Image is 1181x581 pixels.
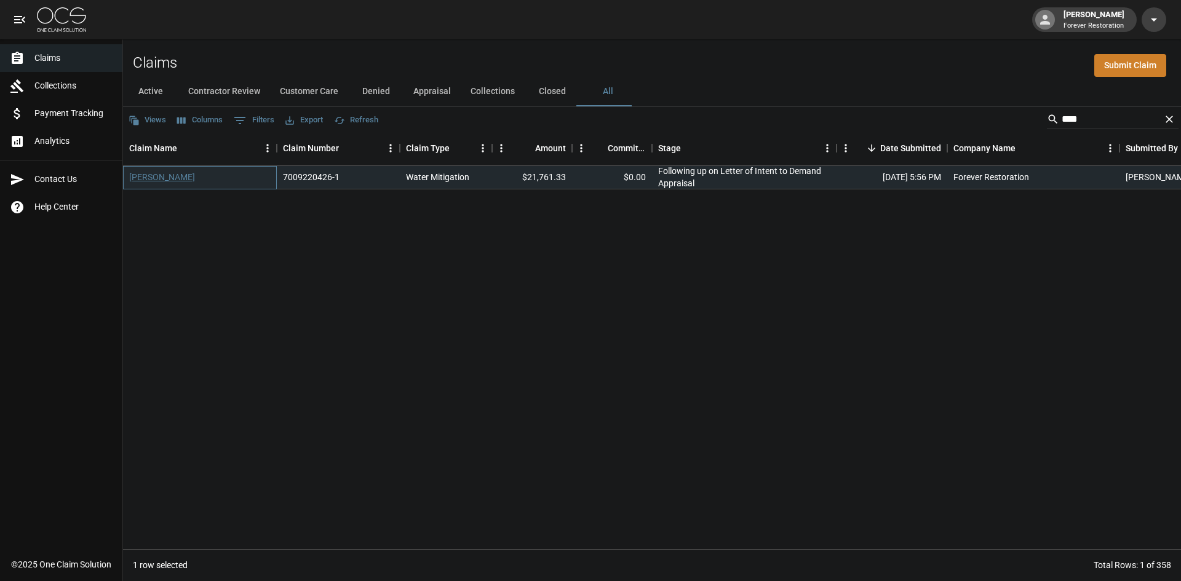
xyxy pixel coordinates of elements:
span: Help Center [34,200,113,213]
button: Sort [518,140,535,157]
button: Sort [681,140,698,157]
div: dynamic tabs [123,77,1181,106]
span: Claims [34,52,113,65]
div: Claim Number [283,131,339,165]
div: $0.00 [572,166,652,189]
div: Total Rows: 1 of 358 [1094,559,1171,571]
button: Menu [492,139,511,157]
div: Date Submitted [837,131,947,165]
button: Views [125,111,169,130]
div: Claim Name [123,131,277,165]
button: open drawer [7,7,32,32]
div: Following up on Letter of Intent to Demand Appraisal [658,165,830,189]
button: Select columns [174,111,226,130]
div: Claim Type [400,131,492,165]
div: Claim Type [406,131,450,165]
button: Clear [1160,110,1179,128]
button: Sort [339,140,356,157]
span: Collections [34,79,113,92]
div: Submitted By [1126,131,1178,165]
div: Company Name [947,131,1119,165]
button: Denied [348,77,404,106]
button: All [580,77,635,106]
button: Closed [525,77,580,106]
button: Menu [258,139,277,157]
p: Forever Restoration [1064,21,1124,31]
button: Menu [381,139,400,157]
div: 7009220426-1 [283,171,340,183]
button: Sort [1016,140,1033,157]
div: Date Submitted [880,131,941,165]
div: Amount [535,131,566,165]
span: Analytics [34,135,113,148]
button: Sort [450,140,467,157]
div: Committed Amount [608,131,646,165]
button: Export [282,111,326,130]
span: Contact Us [34,173,113,186]
button: Show filters [231,111,277,130]
button: Sort [863,140,880,157]
div: [PERSON_NAME] [1059,9,1129,31]
div: Claim Name [129,131,177,165]
div: $21,761.33 [492,166,572,189]
span: Payment Tracking [34,107,113,120]
h2: Claims [133,54,177,72]
div: Search [1047,109,1179,132]
button: Appraisal [404,77,461,106]
a: Submit Claim [1094,54,1166,77]
div: Committed Amount [572,131,652,165]
button: Contractor Review [178,77,270,106]
div: Amount [492,131,572,165]
button: Sort [590,140,608,157]
button: Active [123,77,178,106]
button: Menu [474,139,492,157]
div: [DATE] 5:56 PM [837,166,947,189]
button: Collections [461,77,525,106]
div: Stage [658,131,681,165]
div: 1 row selected [133,559,188,571]
button: Menu [572,139,590,157]
button: Customer Care [270,77,348,106]
div: © 2025 One Claim Solution [11,558,111,571]
div: Claim Number [277,131,400,165]
button: Menu [837,139,855,157]
button: Refresh [331,111,381,130]
button: Sort [177,140,194,157]
div: Water Mitigation [406,171,469,183]
a: [PERSON_NAME] [129,171,195,183]
button: Menu [1101,139,1119,157]
div: Stage [652,131,837,165]
div: Forever Restoration [953,171,1029,183]
div: Company Name [953,131,1016,165]
img: ocs-logo-white-transparent.png [37,7,86,32]
button: Menu [818,139,837,157]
